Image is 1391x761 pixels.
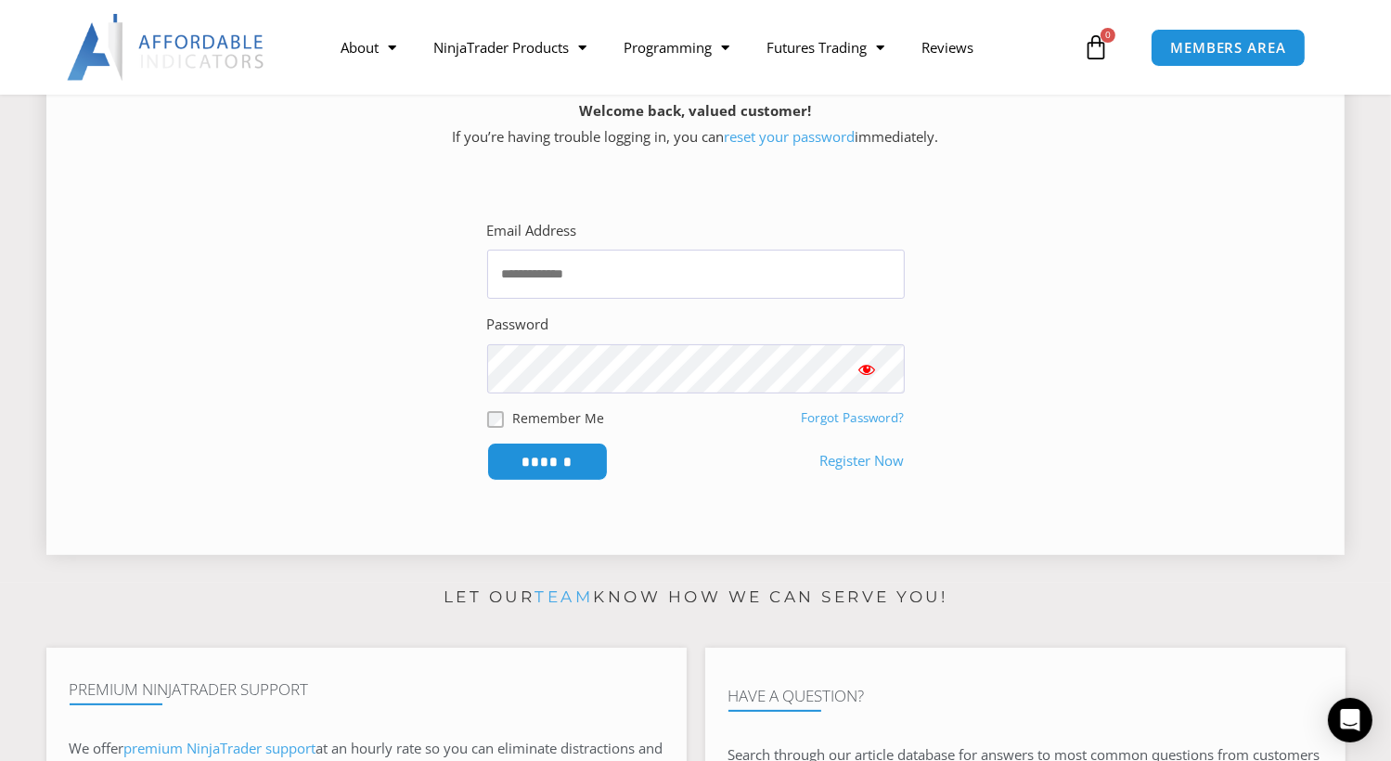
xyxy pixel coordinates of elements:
[1101,28,1115,43] span: 0
[487,218,577,244] label: Email Address
[46,583,1346,613] p: Let our know how we can serve you!
[322,26,1079,69] nav: Menu
[728,687,1322,705] h4: Have A Question?
[802,409,905,426] a: Forgot Password?
[820,448,905,474] a: Register Now
[605,26,748,69] a: Programming
[79,98,1312,150] p: If you’re having trouble logging in, you can immediately.
[535,587,593,606] a: team
[580,101,812,120] strong: Welcome back, valued customer!
[748,26,903,69] a: Futures Trading
[725,127,856,146] a: reset your password
[1170,41,1286,55] span: MEMBERS AREA
[513,408,605,428] label: Remember Me
[322,26,415,69] a: About
[1151,29,1306,67] a: MEMBERS AREA
[1055,20,1137,74] a: 0
[487,312,549,338] label: Password
[1328,698,1372,742] div: Open Intercom Messenger
[70,739,124,757] span: We offer
[124,739,316,757] a: premium NinjaTrader support
[70,680,663,699] h4: Premium NinjaTrader Support
[415,26,605,69] a: NinjaTrader Products
[903,26,992,69] a: Reviews
[831,344,905,393] button: Show password
[67,14,266,81] img: LogoAI | Affordable Indicators – NinjaTrader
